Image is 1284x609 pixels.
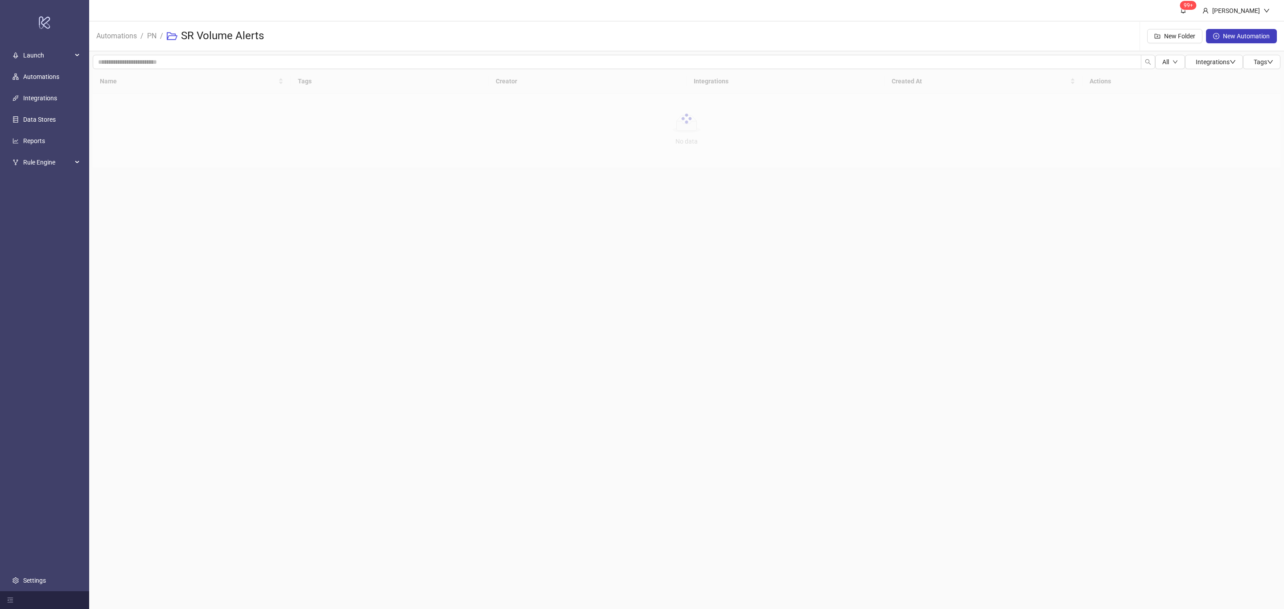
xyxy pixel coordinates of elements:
span: Tags [1254,58,1273,66]
a: PN [145,30,158,40]
span: menu-fold [7,597,13,603]
span: New Automation [1223,33,1270,40]
span: down [1173,59,1178,65]
h3: SR Volume Alerts [181,29,264,43]
a: Automations [95,30,139,40]
button: Tagsdown [1243,55,1280,69]
a: Integrations [23,95,57,102]
span: Integrations [1196,58,1236,66]
span: search [1145,59,1151,65]
a: Reports [23,138,45,145]
a: Settings [23,577,46,584]
button: Alldown [1155,55,1185,69]
div: [PERSON_NAME] [1209,6,1263,16]
span: folder-open [167,31,177,41]
span: down [1267,59,1273,65]
span: rocket [12,53,19,59]
span: All [1162,58,1169,66]
button: New Folder [1147,29,1202,43]
a: Data Stores [23,116,56,123]
span: user [1202,8,1209,14]
span: plus-circle [1213,33,1219,39]
span: bell [1180,7,1186,13]
li: / [140,22,144,50]
span: Launch [23,47,72,65]
li: / [160,22,163,50]
sup: 682 [1180,1,1197,10]
span: Rule Engine [23,154,72,172]
button: Integrationsdown [1185,55,1243,69]
span: New Folder [1164,33,1195,40]
span: fork [12,160,19,166]
span: folder-add [1154,33,1161,39]
span: down [1230,59,1236,65]
span: down [1263,8,1270,14]
button: New Automation [1206,29,1277,43]
a: Automations [23,74,59,81]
